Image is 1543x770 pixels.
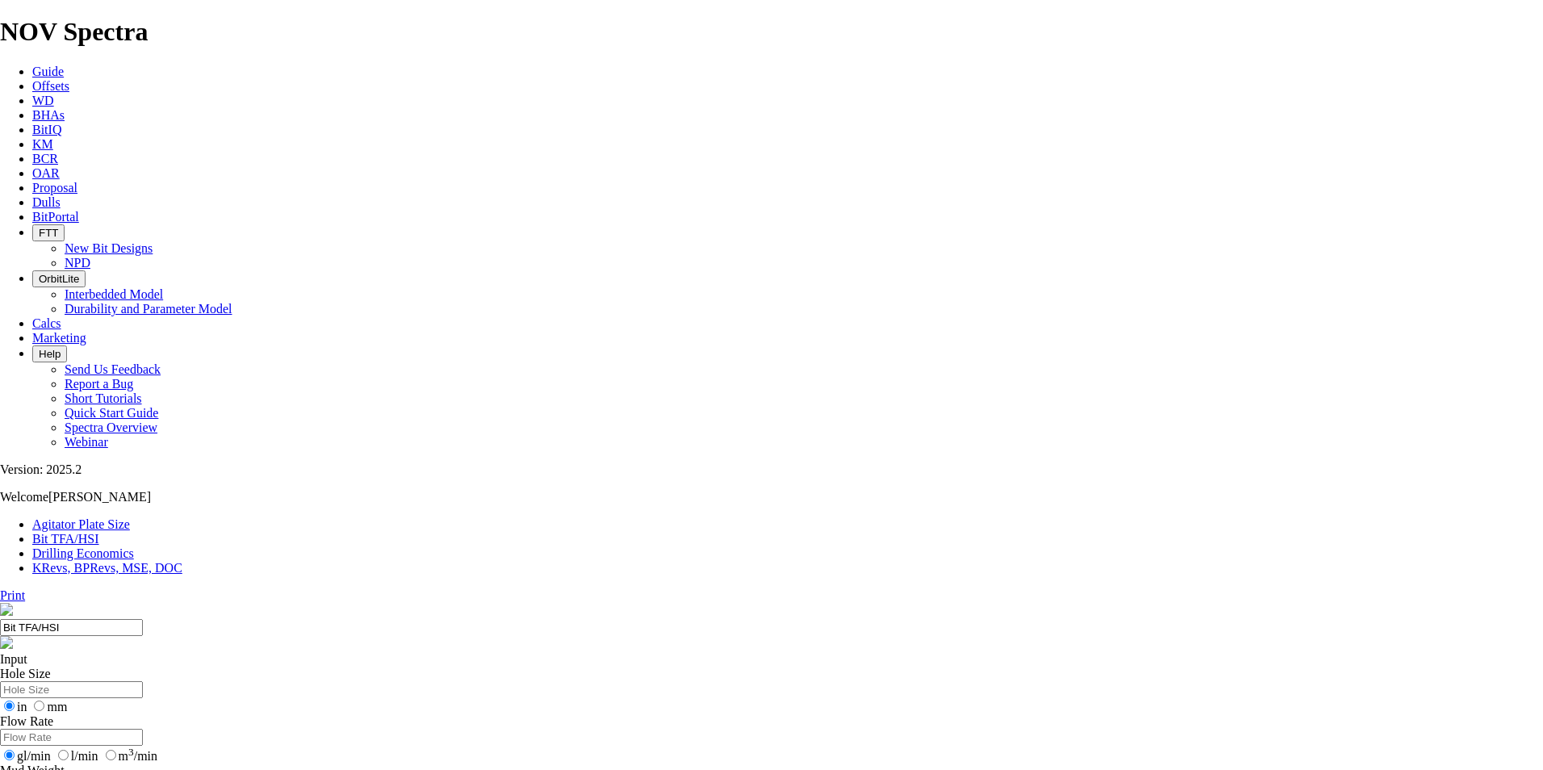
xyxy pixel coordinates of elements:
[32,210,79,224] a: BitPortal
[32,123,61,136] a: BitIQ
[32,270,86,287] button: OrbitLite
[65,241,153,255] a: New Bit Designs
[4,701,15,711] input: in
[65,421,157,434] a: Spectra Overview
[39,348,61,360] span: Help
[65,435,108,449] a: Webinar
[32,561,182,575] a: KRevs, BPRevs, MSE, DOC
[58,750,69,760] input: l/min
[65,362,161,376] a: Send Us Feedback
[32,152,58,165] a: BCR
[65,302,232,316] a: Durability and Parameter Model
[32,224,65,241] button: FTT
[65,287,163,301] a: Interbedded Model
[128,746,134,758] sup: 3
[65,406,158,420] a: Quick Start Guide
[30,700,67,714] label: mm
[34,701,44,711] input: mm
[32,65,64,78] a: Guide
[32,181,77,195] a: Proposal
[32,108,65,122] a: BHAs
[32,166,60,180] a: OAR
[32,331,86,345] a: Marketing
[65,377,133,391] a: Report a Bug
[106,750,116,760] input: m3/min
[48,490,151,504] span: [PERSON_NAME]
[54,749,98,763] label: l/min
[32,94,54,107] a: WD
[65,391,142,405] a: Short Tutorials
[39,273,79,285] span: OrbitLite
[39,227,58,239] span: FTT
[32,137,53,151] a: KM
[102,749,157,763] label: m /min
[32,345,67,362] button: Help
[32,532,99,546] a: Bit TFA/HSI
[32,79,69,93] a: Offsets
[65,256,90,270] a: NPD
[32,316,61,330] a: Calcs
[32,546,134,560] a: Drilling Economics
[4,750,15,760] input: gl/min
[32,517,130,531] a: Agitator Plate Size
[32,195,61,209] a: Dulls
